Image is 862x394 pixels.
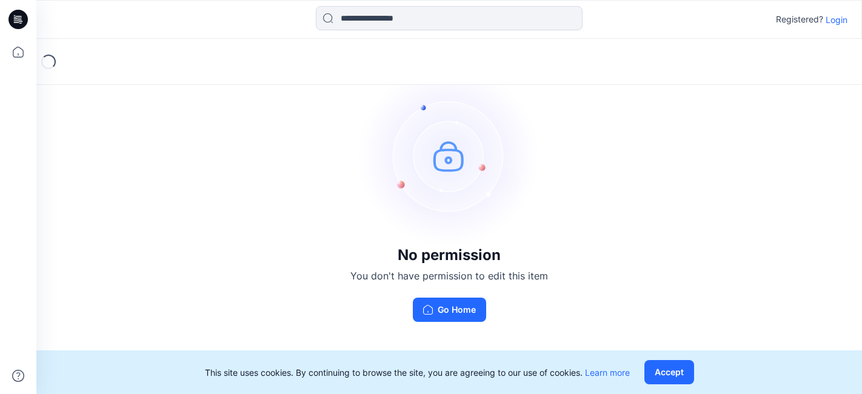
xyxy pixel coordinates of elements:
p: Login [826,13,847,26]
img: no-perm.svg [358,65,540,247]
button: Accept [644,360,694,384]
p: Registered? [776,12,823,27]
p: You don't have permission to edit this item [350,269,548,283]
h3: No permission [350,247,548,264]
p: This site uses cookies. By continuing to browse the site, you are agreeing to our use of cookies. [205,366,630,379]
button: Go Home [413,298,486,322]
a: Learn more [585,367,630,378]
